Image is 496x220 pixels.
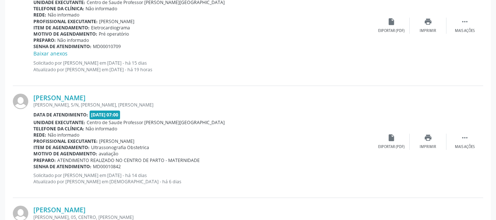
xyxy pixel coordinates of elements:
span: Não informado [86,6,117,12]
i: print [424,18,432,26]
p: Solicitado por [PERSON_NAME] em [DATE] - há 14 dias Atualizado por [PERSON_NAME] em [DEMOGRAPHIC_... [33,172,373,185]
b: Rede: [33,132,46,138]
img: img [13,94,28,109]
div: [PERSON_NAME], S/N, [PERSON_NAME], [PERSON_NAME] [33,102,373,108]
i: print [424,134,432,142]
a: [PERSON_NAME] [33,94,86,102]
span: Ultrassonografia Obstetrica [91,144,149,151]
span: Não informado [48,12,79,18]
span: ATENDIMENTO REALIZADO NO CENTRO DE PARTO - MATERNIDADE [57,157,200,163]
span: Não informado [86,126,117,132]
span: Eletrocardiograma [91,25,130,31]
a: Baixar anexos [33,50,68,57]
b: Preparo: [33,157,56,163]
b: Motivo de agendamento: [33,151,97,157]
p: Solicitado por [PERSON_NAME] em [DATE] - há 15 dias Atualizado por [PERSON_NAME] em [DATE] - há 1... [33,60,373,72]
b: Data de atendimento: [33,112,88,118]
span: Pré operatório [99,31,129,37]
b: Unidade executante: [33,119,85,126]
span: MD00010842 [93,163,121,170]
b: Senha de atendimento: [33,163,91,170]
span: MD00010709 [93,43,121,50]
span: Centro de Saude Professor [PERSON_NAME][GEOGRAPHIC_DATA] [87,119,225,126]
span: [PERSON_NAME] [99,138,134,144]
div: Exportar (PDF) [378,28,405,33]
b: Item de agendamento: [33,25,90,31]
div: Imprimir [420,144,436,149]
span: [DATE] 07:00 [90,111,120,119]
span: Não informado [48,132,79,138]
b: Motivo de agendamento: [33,31,97,37]
b: Profissional executante: [33,18,98,25]
b: Profissional executante: [33,138,98,144]
span: [PERSON_NAME] [99,18,134,25]
i: insert_drive_file [387,134,395,142]
a: [PERSON_NAME] [33,206,86,214]
b: Preparo: [33,37,56,43]
div: Mais ações [455,144,475,149]
b: Telefone da clínica: [33,6,84,12]
i:  [461,18,469,26]
div: Imprimir [420,28,436,33]
span: avaliação [99,151,118,157]
div: Exportar (PDF) [378,144,405,149]
b: Rede: [33,12,46,18]
b: Item de agendamento: [33,144,90,151]
i: insert_drive_file [387,18,395,26]
div: Mais ações [455,28,475,33]
b: Telefone da clínica: [33,126,84,132]
span: Não informado [57,37,89,43]
b: Senha de atendimento: [33,43,91,50]
i:  [461,134,469,142]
